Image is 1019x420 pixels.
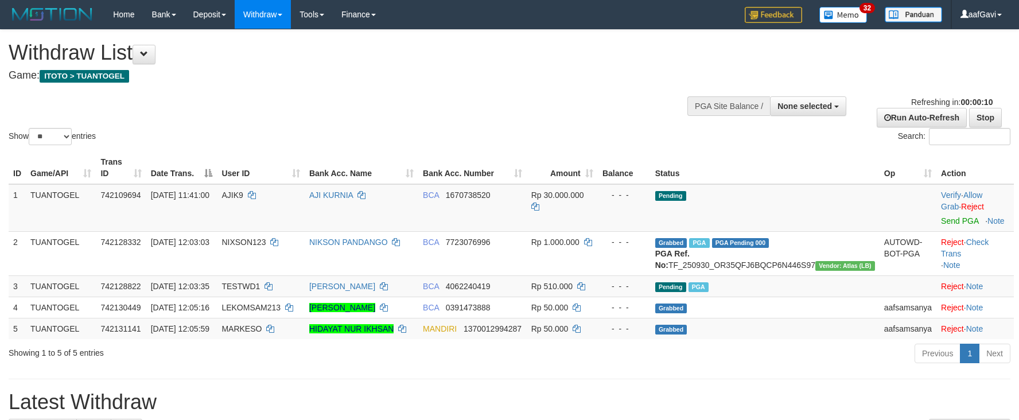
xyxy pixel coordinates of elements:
[655,238,687,248] span: Grabbed
[423,238,439,247] span: BCA
[859,3,875,13] span: 32
[960,98,993,107] strong: 00:00:10
[966,303,983,312] a: Note
[151,190,209,200] span: [DATE] 11:41:00
[941,282,964,291] a: Reject
[712,238,769,248] span: PGA Pending
[815,261,875,271] span: Vendor URL: https://dashboard.q2checkout.com/secure
[446,303,491,312] span: Copy 0391473888 to clipboard
[309,190,353,200] a: AJI KURNIA
[941,190,982,211] span: ·
[9,297,26,318] td: 4
[221,324,262,333] span: MARKESO
[26,297,96,318] td: TUANTOGEL
[217,151,305,184] th: User ID: activate to sort column ascending
[966,282,983,291] a: Note
[221,303,281,312] span: LEKOMSAM213
[100,303,141,312] span: 742130449
[898,128,1010,145] label: Search:
[941,324,964,333] a: Reject
[602,323,646,335] div: - - -
[26,151,96,184] th: Game/API: activate to sort column ascending
[221,282,260,291] span: TESTWD1
[979,344,1010,363] a: Next
[770,96,846,116] button: None selected
[602,302,646,313] div: - - -
[9,231,26,275] td: 2
[941,216,978,225] a: Send PGA
[309,303,375,312] a: [PERSON_NAME]
[9,184,26,232] td: 1
[936,184,1014,232] td: · ·
[960,344,979,363] a: 1
[151,303,209,312] span: [DATE] 12:05:16
[26,184,96,232] td: TUANTOGEL
[819,7,868,23] img: Button%20Memo.svg
[26,231,96,275] td: TUANTOGEL
[961,202,984,211] a: Reject
[936,231,1014,275] td: · ·
[941,190,961,200] a: Verify
[941,238,989,258] a: Check Trans
[40,70,129,83] span: ITOTO > TUANTOGEL
[146,151,217,184] th: Date Trans.: activate to sort column descending
[936,318,1014,339] td: ·
[418,151,527,184] th: Bank Acc. Number: activate to sort column ascending
[880,231,936,275] td: AUTOWD-BOT-PGA
[464,324,522,333] span: Copy 1370012994287 to clipboard
[305,151,418,184] th: Bank Acc. Name: activate to sort column ascending
[100,238,141,247] span: 742128332
[221,238,266,247] span: NIXSON123
[100,324,141,333] span: 742131141
[531,190,584,200] span: Rp 30.000.000
[309,324,394,333] a: HIDAYAT NUR IKHSAN
[941,190,982,211] a: Allow Grab
[100,190,141,200] span: 742109694
[966,324,983,333] a: Note
[423,324,457,333] span: MANDIRI
[9,343,416,359] div: Showing 1 to 5 of 5 entries
[531,303,569,312] span: Rp 50.000
[446,282,491,291] span: Copy 4062240419 to clipboard
[602,236,646,248] div: - - -
[936,297,1014,318] td: ·
[885,7,942,22] img: panduan.png
[423,282,439,291] span: BCA
[655,304,687,313] span: Grabbed
[915,344,960,363] a: Previous
[9,128,96,145] label: Show entries
[221,190,243,200] span: AJIK9
[309,238,388,247] a: NIKSON PANDANGO
[777,102,832,111] span: None selected
[446,238,491,247] span: Copy 7723076996 to clipboard
[26,275,96,297] td: TUANTOGEL
[9,391,1010,414] h1: Latest Withdraw
[9,318,26,339] td: 5
[880,151,936,184] th: Op: activate to sort column ascending
[598,151,651,184] th: Balance
[100,282,141,291] span: 742128822
[9,6,96,23] img: MOTION_logo.png
[423,190,439,200] span: BCA
[9,41,668,64] h1: Withdraw List
[9,70,668,81] h4: Game:
[151,238,209,247] span: [DATE] 12:03:03
[655,282,686,292] span: Pending
[880,297,936,318] td: aafsamsanya
[969,108,1002,127] a: Stop
[689,282,709,292] span: Marked by aafGavi
[527,151,598,184] th: Amount: activate to sort column ascending
[651,231,880,275] td: TF_250930_OR35QFJ6BQCP6N446S97
[880,318,936,339] td: aafsamsanya
[9,275,26,297] td: 3
[26,318,96,339] td: TUANTOGEL
[151,324,209,333] span: [DATE] 12:05:59
[936,151,1014,184] th: Action
[151,282,209,291] span: [DATE] 12:03:35
[687,96,770,116] div: PGA Site Balance /
[309,282,375,291] a: [PERSON_NAME]
[929,128,1010,145] input: Search:
[655,249,690,270] b: PGA Ref. No:
[29,128,72,145] select: Showentries
[446,190,491,200] span: Copy 1670738520 to clipboard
